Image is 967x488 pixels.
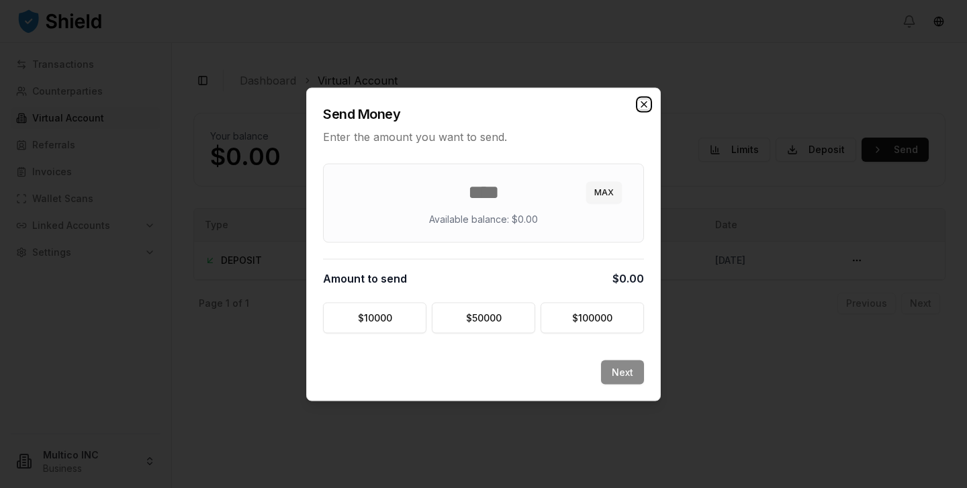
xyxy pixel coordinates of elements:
p: Enter the amount you want to send. [323,128,644,144]
button: $10000 [323,302,426,333]
button: $100000 [541,302,644,333]
button: $50000 [432,302,535,333]
h2: Send Money [323,104,644,123]
p: Available balance: $0.00 [429,212,538,226]
span: Amount to send [323,270,407,286]
button: MAX [586,181,622,203]
span: $0.00 [612,270,644,286]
